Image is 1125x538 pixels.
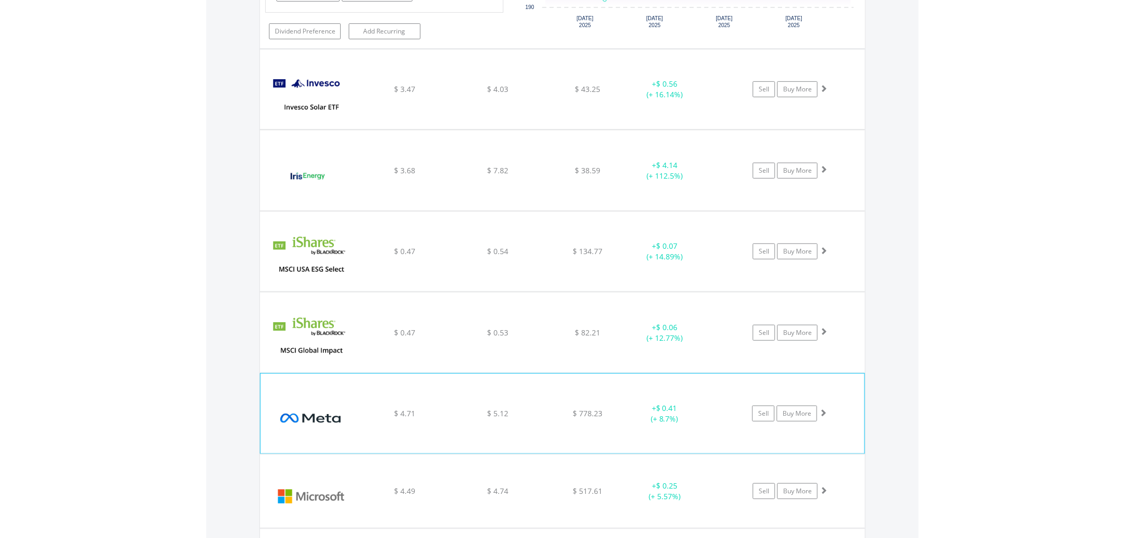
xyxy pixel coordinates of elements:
[577,15,594,28] text: [DATE] 2025
[656,481,677,491] span: $ 0.25
[625,241,705,262] div: + (+ 14.89%)
[777,81,818,97] a: Buy More
[625,481,705,502] div: + (+ 5.57%)
[487,246,508,256] span: $ 0.54
[777,325,818,341] a: Buy More
[575,165,601,175] span: $ 38.59
[753,243,775,259] a: Sell
[656,160,677,170] span: $ 4.14
[656,241,677,251] span: $ 0.07
[573,246,603,256] span: $ 134.77
[647,15,664,28] text: [DATE] 2025
[394,84,415,94] span: $ 3.47
[394,246,415,256] span: $ 0.47
[487,165,508,175] span: $ 7.82
[777,163,818,179] a: Buy More
[777,243,818,259] a: Buy More
[777,483,818,499] a: Buy More
[487,408,508,418] span: $ 5.12
[394,165,415,175] span: $ 3.68
[625,322,705,343] div: + (+ 12.77%)
[753,163,775,179] a: Sell
[777,406,817,422] a: Buy More
[656,322,677,332] span: $ 0.06
[265,144,357,207] img: EQU.US.IREN.png
[573,486,603,496] span: $ 517.61
[573,408,603,418] span: $ 778.23
[753,483,775,499] a: Sell
[394,408,415,418] span: $ 4.71
[752,406,775,422] a: Sell
[656,403,677,413] span: $ 0.41
[487,327,508,338] span: $ 0.53
[394,486,415,496] span: $ 4.49
[269,23,341,39] a: Dividend Preference
[625,79,705,100] div: + (+ 16.14%)
[575,84,601,94] span: $ 43.25
[265,468,357,525] img: EQU.US.MSFT.png
[265,306,357,369] img: EQU.US.SDG.png
[265,225,357,289] img: EQU.US.SUSA.png
[265,63,357,127] img: EQU.US.TAN.png
[656,79,677,89] span: $ 0.56
[625,403,704,424] div: + (+ 8.7%)
[625,160,705,181] div: + (+ 112.5%)
[526,4,535,10] text: 190
[786,15,803,28] text: [DATE] 2025
[394,327,415,338] span: $ 0.47
[753,325,775,341] a: Sell
[753,81,775,97] a: Sell
[716,15,733,28] text: [DATE] 2025
[266,387,357,451] img: EQU.US.META.png
[349,23,421,39] a: Add Recurring
[487,486,508,496] span: $ 4.74
[487,84,508,94] span: $ 4.03
[575,327,601,338] span: $ 82.21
